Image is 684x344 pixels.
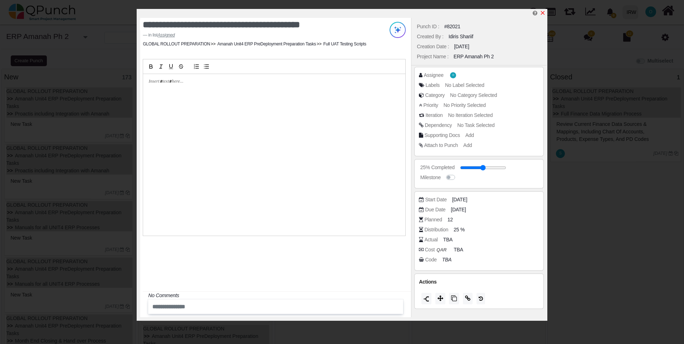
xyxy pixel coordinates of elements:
[424,142,458,149] div: Attach to Punch
[450,92,497,98] span: No Category Selected
[420,174,441,181] div: Milestone
[421,293,431,304] button: Split
[454,43,469,50] div: [DATE]
[443,236,453,244] span: TBA
[425,196,446,203] div: Start Date
[448,112,493,118] span: No Iteration Selected
[316,41,366,47] li: Full UAT Testing Scripts
[417,43,449,50] div: Creation Date :
[540,10,546,16] svg: x
[143,32,360,38] footer: in list
[425,112,443,119] div: Iteration
[424,236,438,244] div: Actual
[477,293,485,304] button: History
[436,247,446,252] b: QAR
[454,53,494,60] div: ERP Amanah Ph 2
[417,53,449,60] div: Project Name :
[452,74,454,77] span: O
[424,72,443,79] div: Assignee
[420,164,455,171] div: 25% Completed
[157,33,175,38] u: Assigned
[444,23,460,30] div: #82021
[450,72,456,78] span: Osamah.ali@irworldwide.org
[424,296,429,302] img: split.9d50320.png
[454,226,465,234] span: 25 %
[449,33,473,40] div: Idiris Shariif
[423,102,438,109] div: Priority
[425,92,445,99] div: Category
[435,293,445,304] button: Move
[444,102,486,108] span: No Priority Selected
[417,33,443,40] div: Created By :
[454,246,463,254] span: TBA
[390,22,406,38] img: Try writing with AI
[425,246,448,254] div: Cost
[425,82,440,89] div: Labels
[449,293,459,304] button: Copy
[425,206,445,213] div: Due Date
[419,279,436,285] span: Actions
[457,122,494,128] span: No Task Selected
[533,10,537,16] i: Edit Punch
[417,23,439,30] div: Punch ID :
[448,216,453,223] span: 12
[143,41,210,47] li: GLOBAL ROLLOUT PREPARATION
[424,216,442,223] div: Planned
[452,196,467,203] span: [DATE]
[445,82,484,88] span: No Label Selected
[442,257,451,262] i: TBA
[424,132,460,139] div: Supporting Docs
[148,293,179,298] i: No Comments
[463,142,472,148] span: Add
[210,41,316,47] li: Amanah Unit4 ERP PreDeployment Preparation Tasks
[157,33,175,38] cite: Source Title
[425,256,436,264] div: Code
[424,226,448,234] div: Distribution
[465,132,474,138] span: Add
[451,206,466,213] span: [DATE]
[425,122,452,129] div: Dependency
[463,293,473,304] button: Copy Link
